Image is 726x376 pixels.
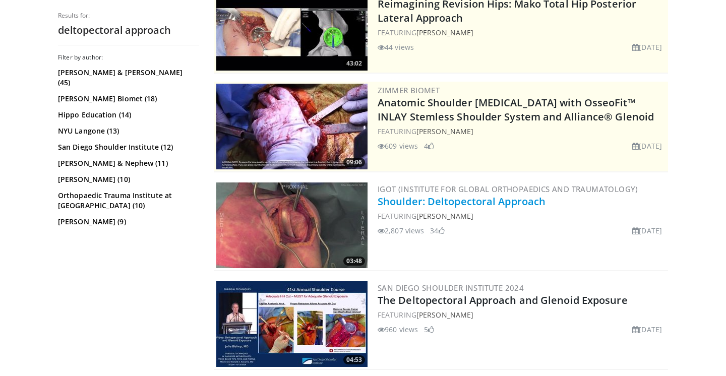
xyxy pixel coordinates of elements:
[216,281,368,367] a: 04:53
[216,182,368,268] img: d48a1e07-2d1a-414b-a35a-b25ec3dd4c22.300x170_q85_crop-smart_upscale.jpg
[416,310,473,320] a: [PERSON_NAME]
[378,96,654,123] a: Anatomic Shoulder [MEDICAL_DATA] with OsseoFit™ INLAY Stemless Shoulder System and Alliance® Glenoid
[58,110,197,120] a: Hippo Education (14)
[424,324,434,335] li: 5
[378,85,440,95] a: Zimmer Biomet
[216,182,368,268] a: 03:48
[58,142,197,152] a: San Diego Shoulder Institute (12)
[58,126,197,136] a: NYU Langone (13)
[430,225,444,236] li: 34
[216,84,368,169] a: 09:06
[58,12,199,20] p: Results for:
[378,42,414,52] li: 44 views
[378,126,666,137] div: FEATURING
[343,59,365,68] span: 43:02
[378,225,424,236] li: 2,807 views
[632,324,662,335] li: [DATE]
[58,24,199,37] h2: deltopectoral approach
[416,211,473,221] a: [PERSON_NAME]
[378,324,418,335] li: 960 views
[632,141,662,151] li: [DATE]
[378,309,666,320] div: FEATURING
[424,141,434,151] li: 4
[343,355,365,364] span: 04:53
[343,158,365,167] span: 09:06
[343,257,365,266] span: 03:48
[378,27,666,38] div: FEATURING
[58,174,197,184] a: [PERSON_NAME] (10)
[632,42,662,52] li: [DATE]
[58,191,197,211] a: Orthopaedic Trauma Institute at [GEOGRAPHIC_DATA] (10)
[378,141,418,151] li: 609 views
[378,293,628,307] a: The Deltopectoral Approach and Glenoid Exposure
[58,53,199,61] h3: Filter by author:
[378,184,638,194] a: IGOT (Institute for Global Orthopaedics and Traumatology)
[58,158,197,168] a: [PERSON_NAME] & Nephew (11)
[416,127,473,136] a: [PERSON_NAME]
[58,217,197,227] a: [PERSON_NAME] (9)
[58,68,197,88] a: [PERSON_NAME] & [PERSON_NAME] (45)
[58,94,197,104] a: [PERSON_NAME] Biomet (18)
[216,281,368,367] img: 56cb98e6-1274-4aec-8a58-d210ddb4ce39.300x170_q85_crop-smart_upscale.jpg
[416,28,473,37] a: [PERSON_NAME]
[378,211,666,221] div: FEATURING
[216,84,368,169] img: 59d0d6d9-feca-4357-b9cd-4bad2cd35cb6.300x170_q85_crop-smart_upscale.jpg
[632,225,662,236] li: [DATE]
[378,283,524,293] a: San Diego Shoulder Institute 2024
[378,195,546,208] a: Shoulder: Deltopectoral Approach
